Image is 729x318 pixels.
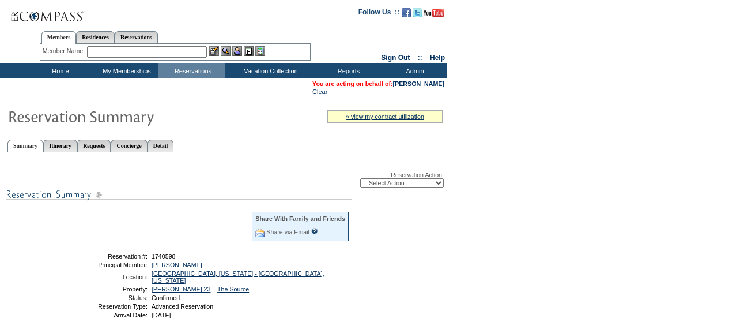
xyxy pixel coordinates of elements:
div: Member Name: [43,46,87,56]
span: 1740598 [152,253,176,260]
td: Principal Member: [65,261,148,268]
a: [GEOGRAPHIC_DATA], [US_STATE] - [GEOGRAPHIC_DATA], [US_STATE] [152,270,324,284]
a: » view my contract utilization [346,113,424,120]
span: :: [418,54,422,62]
a: Residences [76,31,115,43]
a: [PERSON_NAME] [152,261,202,268]
a: Help [430,54,445,62]
a: Subscribe to our YouTube Channel [424,12,444,18]
a: Detail [148,140,174,152]
a: [PERSON_NAME] [393,80,444,87]
td: Reservation Type: [65,303,148,310]
td: Home [26,63,92,78]
a: Concierge [111,140,147,152]
img: subTtlResSummary.gif [6,188,352,202]
img: Subscribe to our YouTube Channel [424,9,444,17]
a: The Source [217,286,249,293]
img: View [221,46,231,56]
img: Follow us on Twitter [413,8,422,17]
td: Reports [314,63,380,78]
td: Reservations [158,63,225,78]
td: Vacation Collection [225,63,314,78]
a: Members [41,31,77,44]
a: Reservations [115,31,158,43]
img: b_calculator.gif [255,46,265,56]
span: Advanced Reservation [152,303,213,310]
a: Become our fan on Facebook [402,12,411,18]
td: My Memberships [92,63,158,78]
td: Admin [380,63,447,78]
div: Share With Family and Friends [255,215,345,222]
a: Sign Out [381,54,410,62]
img: Become our fan on Facebook [402,8,411,17]
a: [PERSON_NAME] 23 [152,286,210,293]
td: Property: [65,286,148,293]
a: Summary [7,140,43,152]
a: Follow us on Twitter [413,12,422,18]
td: Reservation #: [65,253,148,260]
a: Requests [77,140,111,152]
img: Impersonate [232,46,242,56]
td: Follow Us :: [358,7,399,21]
img: Reservaton Summary [7,104,238,128]
a: Share via Email [266,229,309,235]
img: b_edit.gif [209,46,219,56]
a: Itinerary [43,140,77,152]
div: Reservation Action: [6,171,444,188]
img: Reservations [244,46,254,56]
span: You are acting on behalf of: [312,80,444,87]
td: Status: [65,294,148,301]
td: Location: [65,270,148,284]
input: What is this? [311,228,318,234]
a: Clear [312,88,327,95]
span: Confirmed [152,294,180,301]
